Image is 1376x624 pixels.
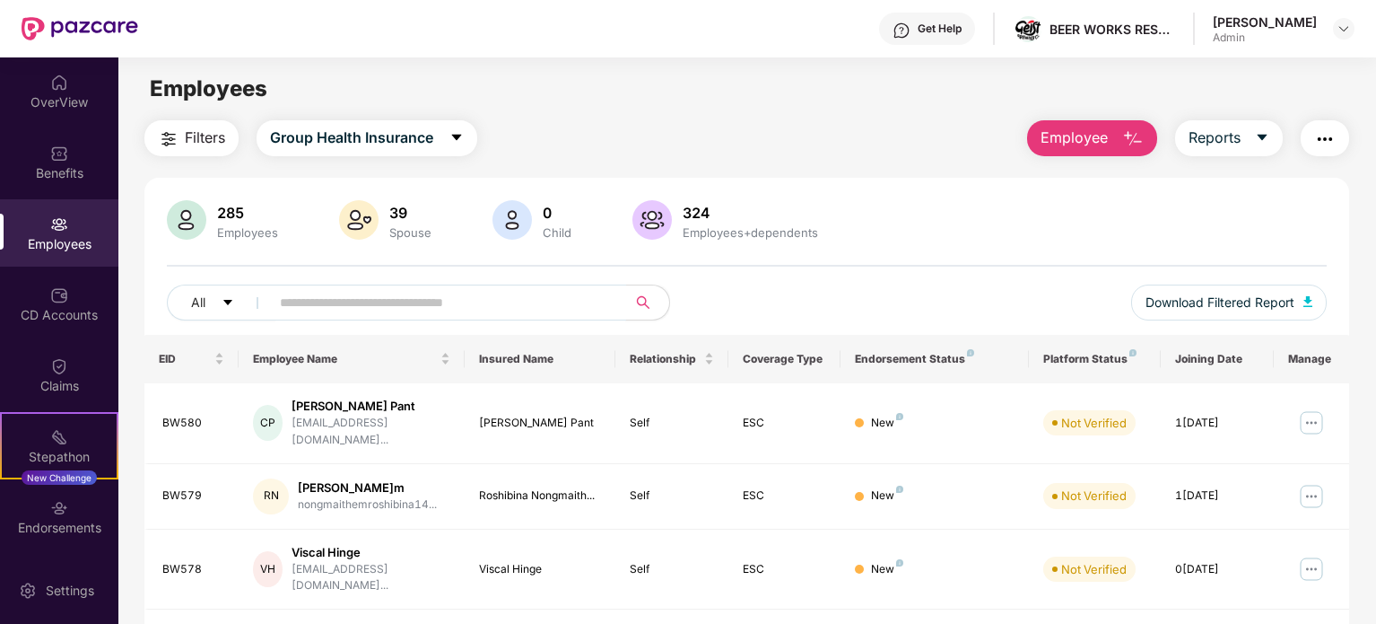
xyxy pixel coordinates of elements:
img: svg+xml;base64,PHN2ZyB4bWxucz0iaHR0cDovL3d3dy53My5vcmcvMjAwMC9zdmciIHhtbG5zOnhsaW5rPSJodHRwOi8vd3... [1122,128,1144,150]
th: Coverage Type [728,335,841,383]
span: caret-down [449,130,464,146]
div: BW579 [162,488,224,505]
th: Manage [1274,335,1349,383]
img: manageButton [1297,482,1326,511]
img: svg+xml;base64,PHN2ZyB4bWxucz0iaHR0cDovL3d3dy53My5vcmcvMjAwMC9zdmciIHdpZHRoPSI4IiBoZWlnaHQ9IjgiIH... [896,486,903,493]
div: Get Help [918,22,962,36]
img: New Pazcare Logo [22,17,138,40]
img: svg+xml;base64,PHN2ZyBpZD0iSGVscC0zMngzMiIgeG1sbnM9Imh0dHA6Ly93d3cudzMub3JnLzIwMDAvc3ZnIiB3aWR0aD... [893,22,910,40]
div: [PERSON_NAME] Pant [292,398,450,415]
div: VH [253,551,283,587]
span: caret-down [1255,130,1269,146]
div: ESC [743,561,827,578]
div: Stepathon [2,448,117,466]
img: svg+xml;base64,PHN2ZyBpZD0iQmVuZWZpdHMiIHhtbG5zPSJodHRwOi8vd3d3LnczLm9yZy8yMDAwL3N2ZyIgd2lkdGg9Ij... [50,145,68,163]
img: svg+xml;base64,PHN2ZyB4bWxucz0iaHR0cDovL3d3dy53My5vcmcvMjAwMC9zdmciIHhtbG5zOnhsaW5rPSJodHRwOi8vd3... [492,200,532,240]
div: Platform Status [1043,352,1146,366]
div: 39 [386,204,435,222]
div: BEER WORKS RESTAURANTS & MICRO BREWERY PVT LTD [1049,21,1175,38]
th: Employee Name [239,335,465,383]
div: Endorsement Status [855,352,1015,366]
img: svg+xml;base64,PHN2ZyB4bWxucz0iaHR0cDovL3d3dy53My5vcmcvMjAwMC9zdmciIHhtbG5zOnhsaW5rPSJodHRwOi8vd3... [1303,296,1312,307]
div: nongmaithemroshibina14... [298,497,437,514]
img: manageButton [1297,555,1326,584]
div: Child [539,225,575,240]
th: Insured Name [465,335,615,383]
div: 0[DATE] [1175,561,1259,578]
img: svg+xml;base64,PHN2ZyB4bWxucz0iaHR0cDovL3d3dy53My5vcmcvMjAwMC9zdmciIHdpZHRoPSIyNCIgaGVpZ2h0PSIyNC... [1314,128,1336,150]
div: Self [630,561,714,578]
span: Filters [185,127,225,149]
img: svg+xml;base64,PHN2ZyB4bWxucz0iaHR0cDovL3d3dy53My5vcmcvMjAwMC9zdmciIHdpZHRoPSI4IiBoZWlnaHQ9IjgiIH... [967,349,974,356]
div: Not Verified [1061,560,1127,578]
img: manageButton [1297,409,1326,437]
img: svg+xml;base64,PHN2ZyB4bWxucz0iaHR0cDovL3d3dy53My5vcmcvMjAwMC9zdmciIHdpZHRoPSIyNCIgaGVpZ2h0PSIyNC... [158,128,179,150]
div: Settings [40,582,100,600]
img: svg+xml;base64,PHN2ZyB4bWxucz0iaHR0cDovL3d3dy53My5vcmcvMjAwMC9zdmciIHhtbG5zOnhsaW5rPSJodHRwOi8vd3... [339,200,379,240]
img: svg+xml;base64,PHN2ZyBpZD0iRHJvcGRvd24tMzJ4MzIiIHhtbG5zPSJodHRwOi8vd3d3LnczLm9yZy8yMDAwL3N2ZyIgd2... [1337,22,1351,36]
div: [EMAIL_ADDRESS][DOMAIN_NAME]... [292,415,450,449]
span: Reports [1189,127,1241,149]
img: svg+xml;base64,PHN2ZyB4bWxucz0iaHR0cDovL3d3dy53My5vcmcvMjAwMC9zdmciIHhtbG5zOnhsaW5rPSJodHRwOi8vd3... [632,200,672,240]
th: EID [144,335,239,383]
span: Employees [150,75,267,101]
div: [EMAIL_ADDRESS][DOMAIN_NAME]... [292,561,450,595]
button: Group Health Insurancecaret-down [257,120,477,156]
div: BW580 [162,415,224,432]
div: Roshibina Nongmaith... [479,488,601,505]
button: search [625,285,670,321]
div: RN [253,479,289,514]
div: [PERSON_NAME]m [298,479,437,497]
button: Employee [1027,120,1157,156]
span: Relationship [630,352,701,366]
div: New [871,488,903,505]
div: 1[DATE] [1175,488,1259,505]
div: Spouse [386,225,435,240]
img: svg+xml;base64,PHN2ZyBpZD0iU2V0dGluZy0yMHgyMCIgeG1sbnM9Imh0dHA6Ly93d3cudzMub3JnLzIwMDAvc3ZnIiB3aW... [19,582,37,600]
th: Relationship [615,335,728,383]
img: svg+xml;base64,PHN2ZyB4bWxucz0iaHR0cDovL3d3dy53My5vcmcvMjAwMC9zdmciIHdpZHRoPSI4IiBoZWlnaHQ9IjgiIH... [1129,349,1137,356]
div: Not Verified [1061,414,1127,432]
div: 285 [213,204,282,222]
span: Group Health Insurance [270,127,433,149]
span: caret-down [222,296,234,311]
div: [PERSON_NAME] Pant [479,415,601,432]
div: Not Verified [1061,487,1127,505]
div: Self [630,488,714,505]
img: svg+xml;base64,PHN2ZyBpZD0iQ2xhaW0iIHhtbG5zPSJodHRwOi8vd3d3LnczLm9yZy8yMDAwL3N2ZyIgd2lkdGg9IjIwIi... [50,357,68,375]
div: Self [630,415,714,432]
img: svg+xml;base64,PHN2ZyB4bWxucz0iaHR0cDovL3d3dy53My5vcmcvMjAwMC9zdmciIHhtbG5zOnhsaW5rPSJodHRwOi8vd3... [167,200,206,240]
div: New [871,561,903,578]
div: Employees+dependents [679,225,822,240]
span: EID [159,352,211,366]
img: svg+xml;base64,PHN2ZyB4bWxucz0iaHR0cDovL3d3dy53My5vcmcvMjAwMC9zdmciIHdpZHRoPSI4IiBoZWlnaHQ9IjgiIH... [896,559,903,567]
div: Viscal Hinge [292,544,450,561]
div: BW578 [162,561,224,578]
img: svg+xml;base64,PHN2ZyBpZD0iRW5kb3JzZW1lbnRzIiB4bWxucz0iaHR0cDovL3d3dy53My5vcmcvMjAwMC9zdmciIHdpZH... [50,499,68,517]
img: svg+xml;base64,PHN2ZyBpZD0iSG9tZSIgeG1sbnM9Imh0dHA6Ly93d3cudzMub3JnLzIwMDAvc3ZnIiB3aWR0aD0iMjAiIG... [50,74,68,92]
div: Admin [1213,31,1317,45]
span: Employee Name [253,352,437,366]
th: Joining Date [1161,335,1274,383]
div: 1[DATE] [1175,415,1259,432]
button: Reportscaret-down [1175,120,1283,156]
button: Download Filtered Report [1131,285,1327,321]
div: ESC [743,415,827,432]
span: Download Filtered Report [1145,293,1294,312]
span: Employee [1041,127,1108,149]
div: Viscal Hinge [479,561,601,578]
div: New [871,415,903,432]
div: [PERSON_NAME] [1213,13,1317,31]
img: svg+xml;base64,PHN2ZyBpZD0iQ0RfQWNjb3VudHMiIGRhdGEtbmFtZT0iQ0QgQWNjb3VudHMiIHhtbG5zPSJodHRwOi8vd3... [50,286,68,304]
div: 0 [539,204,575,222]
div: 324 [679,204,822,222]
img: WhatsApp%20Image%202024-02-28%20at%203.03.39%20PM.jpeg [1015,19,1041,40]
div: CP [253,405,283,441]
span: All [191,293,205,312]
div: ESC [743,488,827,505]
span: search [625,295,660,310]
img: svg+xml;base64,PHN2ZyBpZD0iRW1wbG95ZWVzIiB4bWxucz0iaHR0cDovL3d3dy53My5vcmcvMjAwMC9zdmciIHdpZHRoPS... [50,215,68,233]
img: svg+xml;base64,PHN2ZyB4bWxucz0iaHR0cDovL3d3dy53My5vcmcvMjAwMC9zdmciIHdpZHRoPSI4IiBoZWlnaHQ9IjgiIH... [896,413,903,420]
div: New Challenge [22,470,97,485]
button: Allcaret-down [167,285,276,321]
